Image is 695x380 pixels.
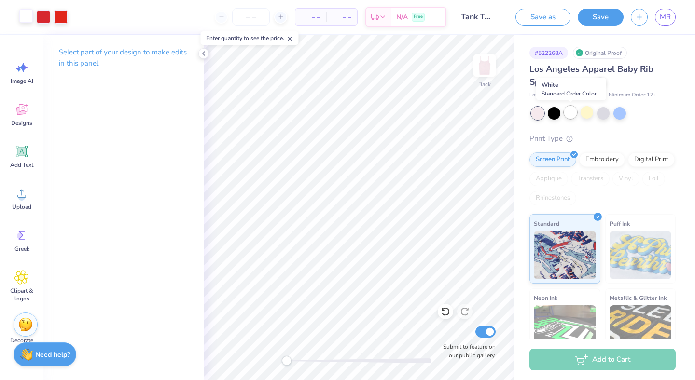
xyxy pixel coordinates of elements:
[529,172,568,186] div: Applique
[475,56,494,75] img: Back
[396,12,408,22] span: N/A
[610,218,630,229] span: Puff Ink
[642,172,665,186] div: Foil
[282,356,292,366] div: Accessibility label
[529,133,676,144] div: Print Type
[301,12,320,22] span: – –
[12,203,31,211] span: Upload
[660,12,671,23] span: MR
[515,9,570,26] button: Save as
[534,231,596,279] img: Standard
[529,91,579,99] span: Los Angeles Apparel
[571,172,610,186] div: Transfers
[414,14,423,20] span: Free
[534,218,559,229] span: Standard
[529,152,576,167] div: Screen Print
[454,7,501,27] input: Untitled Design
[10,161,33,169] span: Add Text
[529,47,568,59] div: # 522268A
[536,78,606,100] div: White
[529,191,576,205] div: Rhinestones
[534,305,596,353] img: Neon Ink
[609,91,657,99] span: Minimum Order: 12 +
[478,80,491,89] div: Back
[232,8,270,26] input: – –
[529,63,653,88] span: Los Angeles Apparel Baby Rib Spaghetti Tank
[59,47,188,69] p: Select part of your design to make edits in this panel
[6,287,38,302] span: Clipart & logos
[534,293,557,303] span: Neon Ink
[332,12,351,22] span: – –
[655,9,676,26] a: MR
[610,293,667,303] span: Metallic & Glitter Ink
[10,337,33,344] span: Decorate
[35,350,70,359] strong: Need help?
[438,342,496,360] label: Submit to feature on our public gallery.
[610,305,672,353] img: Metallic & Glitter Ink
[610,231,672,279] img: Puff Ink
[542,90,597,97] span: Standard Order Color
[628,152,675,167] div: Digital Print
[612,172,639,186] div: Vinyl
[201,31,299,45] div: Enter quantity to see the price.
[11,119,32,127] span: Designs
[573,47,627,59] div: Original Proof
[14,245,29,253] span: Greek
[578,9,624,26] button: Save
[579,152,625,167] div: Embroidery
[11,77,33,85] span: Image AI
